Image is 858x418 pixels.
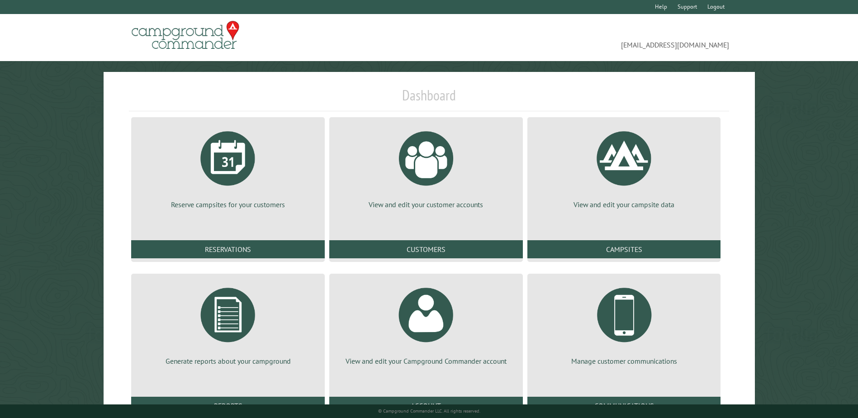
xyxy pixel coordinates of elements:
[142,124,314,209] a: Reserve campsites for your customers
[129,18,242,53] img: Campground Commander
[142,281,314,366] a: Generate reports about your campground
[340,124,512,209] a: View and edit your customer accounts
[538,199,710,209] p: View and edit your campsite data
[538,124,710,209] a: View and edit your campsite data
[142,199,314,209] p: Reserve campsites for your customers
[131,240,325,258] a: Reservations
[538,356,710,366] p: Manage customer communications
[429,25,729,50] span: [EMAIL_ADDRESS][DOMAIN_NAME]
[527,240,721,258] a: Campsites
[142,356,314,366] p: Generate reports about your campground
[340,356,512,366] p: View and edit your Campground Commander account
[129,86,729,111] h1: Dashboard
[527,397,721,415] a: Communications
[538,281,710,366] a: Manage customer communications
[131,397,325,415] a: Reports
[340,281,512,366] a: View and edit your Campground Commander account
[378,408,480,414] small: © Campground Commander LLC. All rights reserved.
[329,240,523,258] a: Customers
[340,199,512,209] p: View and edit your customer accounts
[329,397,523,415] a: Account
